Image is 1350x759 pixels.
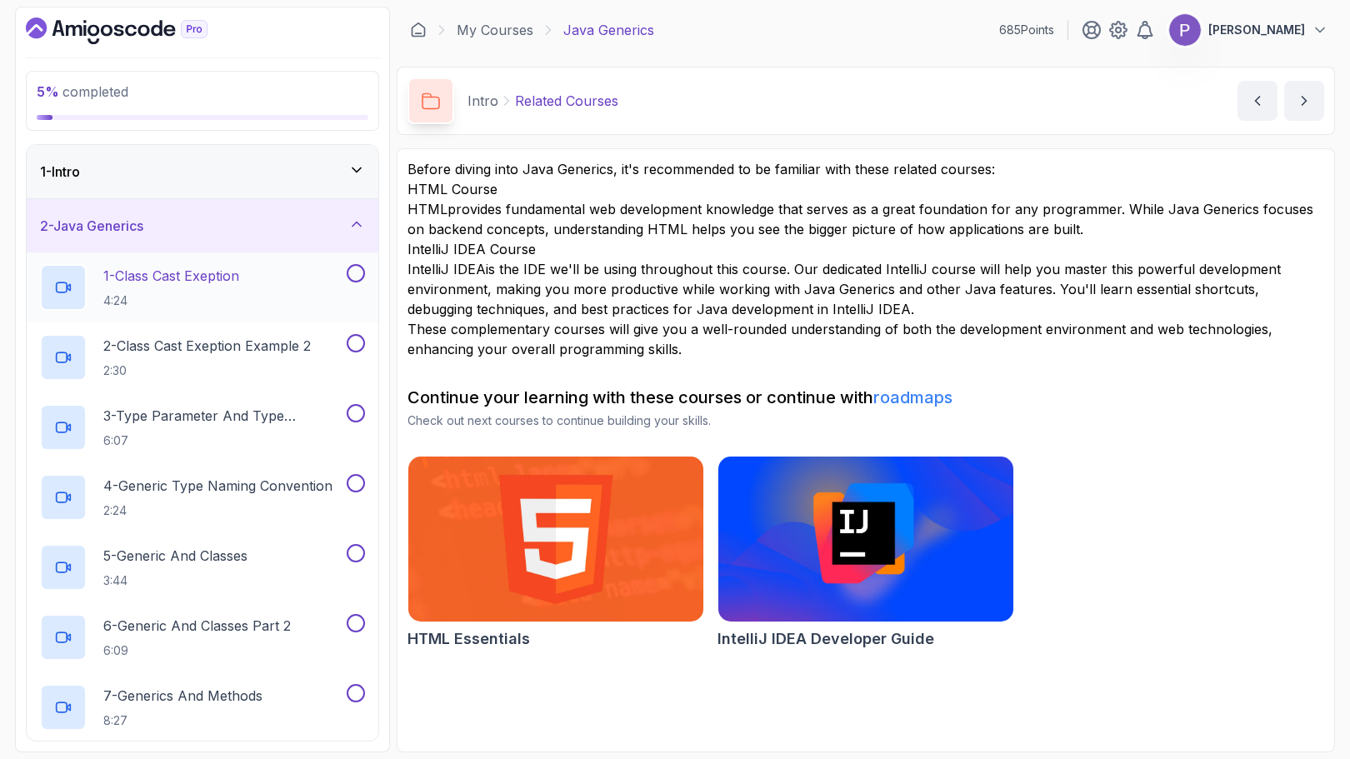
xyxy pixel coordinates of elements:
[40,264,365,311] button: 1-Class Cast Exeption4:24
[407,259,1324,319] p: is the IDE we'll be using throughout this course. Our dedicated IntelliJ course will help you mas...
[40,216,143,236] h3: 2 - Java Generics
[407,239,1324,259] h2: IntelliJ IDEA Course
[40,334,365,381] button: 2-Class Cast Exeption Example 22:30
[407,159,1324,179] p: Before diving into Java Generics, it's recommended to be familiar with these related courses:
[1169,14,1201,46] img: user profile image
[407,199,1324,239] p: provides fundamental web development knowledge that serves as a great foundation for any programm...
[103,406,343,426] p: 3 - Type Parameter And Type Argument
[103,266,239,286] p: 1 - Class Cast Exeption
[103,432,343,449] p: 6:07
[103,712,262,729] p: 8:27
[26,17,246,44] a: Dashboard
[103,336,311,356] p: 2 - Class Cast Exeption Example 2
[717,627,934,651] h2: IntelliJ IDEA Developer Guide
[873,387,952,407] a: roadmaps
[407,456,704,651] a: HTML Essentials cardHTML Essentials
[407,319,1324,359] p: These complementary courses will give you a well-rounded understanding of both the development en...
[1208,22,1305,38] p: [PERSON_NAME]
[467,91,498,111] p: Intro
[37,83,59,100] span: 5 %
[40,614,365,661] button: 6-Generic And Classes Part 26:09
[999,22,1054,38] p: 685 Points
[40,404,365,451] button: 3-Type Parameter And Type Argument6:07
[103,362,311,379] p: 2:30
[103,292,239,309] p: 4:24
[718,457,1013,622] img: IntelliJ IDEA Developer Guide card
[408,457,703,622] img: HTML Essentials card
[37,83,128,100] span: completed
[40,474,365,521] button: 4-Generic Type Naming Convention2:24
[407,261,486,277] a: IntelliJ IDEA
[407,386,1324,409] h2: Continue your learning with these courses or continue with
[103,616,291,636] p: 6 - Generic And Classes Part 2
[410,22,427,38] a: Dashboard
[103,476,332,496] p: 4 - Generic Type Naming Convention
[27,199,378,252] button: 2-Java Generics
[103,502,332,519] p: 2:24
[1284,81,1324,121] button: next content
[1237,81,1277,121] button: previous content
[563,20,654,40] p: Java Generics
[717,456,1014,651] a: IntelliJ IDEA Developer Guide cardIntelliJ IDEA Developer Guide
[407,179,1324,199] h2: HTML Course
[40,544,365,591] button: 5-Generic And Classes3:44
[103,572,247,589] p: 3:44
[1168,13,1328,47] button: user profile image[PERSON_NAME]
[407,412,1324,429] p: Check out next courses to continue building your skills.
[407,627,530,651] h2: HTML Essentials
[27,145,378,198] button: 1-Intro
[457,20,533,40] a: My Courses
[103,642,291,659] p: 6:09
[407,201,447,217] a: HTML
[40,684,365,731] button: 7-Generics And Methods8:27
[103,686,262,706] p: 7 - Generics And Methods
[40,162,80,182] h3: 1 - Intro
[103,546,247,566] p: 5 - Generic And Classes
[515,91,618,111] p: Related Courses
